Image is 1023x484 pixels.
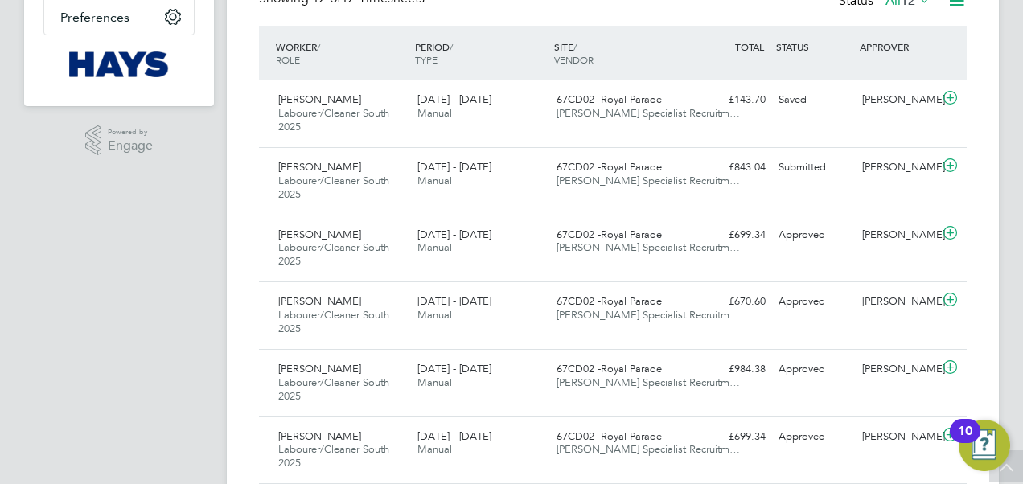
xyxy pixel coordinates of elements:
[417,442,452,456] span: Manual
[276,53,300,66] span: ROLE
[856,289,939,315] div: [PERSON_NAME]
[278,429,361,443] span: [PERSON_NAME]
[417,106,452,120] span: Manual
[959,420,1010,471] button: Open Resource Center, 10 new notifications
[43,51,195,77] a: Go to home page
[278,160,361,174] span: [PERSON_NAME]
[856,87,939,113] div: [PERSON_NAME]
[450,40,453,53] span: /
[772,289,856,315] div: Approved
[688,356,772,383] div: £984.38
[735,40,764,53] span: TOTAL
[85,125,154,156] a: Powered byEngage
[772,154,856,181] div: Submitted
[278,308,389,335] span: Labourer/Cleaner South 2025
[772,424,856,450] div: Approved
[688,154,772,181] div: £843.04
[557,294,662,308] span: 67CD02 -Royal Parade
[772,87,856,113] div: Saved
[856,222,939,248] div: [PERSON_NAME]
[688,222,772,248] div: £699.34
[557,240,740,254] span: [PERSON_NAME] Specialist Recruitm…
[417,174,452,187] span: Manual
[557,174,740,187] span: [PERSON_NAME] Specialist Recruitm…
[856,154,939,181] div: [PERSON_NAME]
[278,375,389,403] span: Labourer/Cleaner South 2025
[772,222,856,248] div: Approved
[554,53,594,66] span: VENDOR
[60,10,129,25] span: Preferences
[557,228,662,241] span: 67CD02 -Royal Parade
[278,106,389,133] span: Labourer/Cleaner South 2025
[417,294,491,308] span: [DATE] - [DATE]
[108,139,153,153] span: Engage
[411,32,550,74] div: PERIOD
[688,424,772,450] div: £699.34
[417,375,452,389] span: Manual
[272,32,411,74] div: WORKER
[557,442,740,456] span: [PERSON_NAME] Specialist Recruitm…
[278,362,361,375] span: [PERSON_NAME]
[557,429,662,443] span: 67CD02 -Royal Parade
[69,51,170,77] img: hays-logo-retina.png
[856,424,939,450] div: [PERSON_NAME]
[415,53,438,66] span: TYPE
[557,92,662,106] span: 67CD02 -Royal Parade
[573,40,577,53] span: /
[417,228,491,241] span: [DATE] - [DATE]
[557,375,740,389] span: [PERSON_NAME] Specialist Recruitm…
[557,106,740,120] span: [PERSON_NAME] Specialist Recruitm…
[317,40,320,53] span: /
[417,240,452,254] span: Manual
[278,442,389,470] span: Labourer/Cleaner South 2025
[417,362,491,375] span: [DATE] - [DATE]
[688,289,772,315] div: £670.60
[417,92,491,106] span: [DATE] - [DATE]
[278,174,389,201] span: Labourer/Cleaner South 2025
[278,294,361,308] span: [PERSON_NAME]
[417,308,452,322] span: Manual
[557,362,662,375] span: 67CD02 -Royal Parade
[772,32,856,61] div: STATUS
[550,32,689,74] div: SITE
[557,160,662,174] span: 67CD02 -Royal Parade
[772,356,856,383] div: Approved
[417,160,491,174] span: [DATE] - [DATE]
[417,429,491,443] span: [DATE] - [DATE]
[108,125,153,139] span: Powered by
[856,356,939,383] div: [PERSON_NAME]
[278,228,361,241] span: [PERSON_NAME]
[557,308,740,322] span: [PERSON_NAME] Specialist Recruitm…
[278,240,389,268] span: Labourer/Cleaner South 2025
[278,92,361,106] span: [PERSON_NAME]
[688,87,772,113] div: £143.70
[856,32,939,61] div: APPROVER
[958,431,972,452] div: 10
